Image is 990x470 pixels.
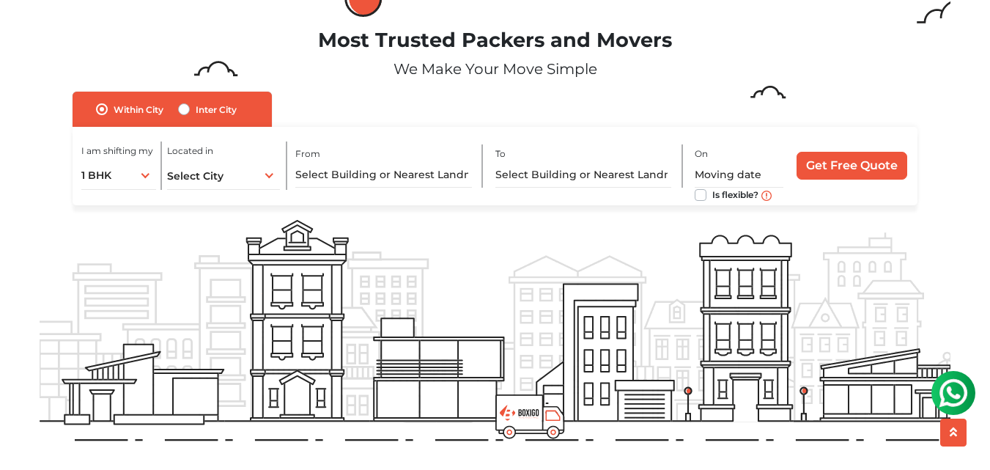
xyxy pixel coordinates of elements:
label: To [495,147,506,161]
label: Located in [167,144,213,158]
img: whatsapp-icon.svg [15,15,44,44]
label: I am shifting my [81,144,153,158]
span: Select City [167,169,224,183]
img: move_date_info [761,191,772,201]
img: boxigo_prackers_and_movers_truck [495,394,565,439]
input: Get Free Quote [797,152,907,180]
label: Within City [114,100,163,118]
p: We Make Your Move Simple [40,58,950,80]
h1: Most Trusted Packers and Movers [40,29,950,53]
input: Select Building or Nearest Landmark [295,162,472,188]
label: Is flexible? [712,186,758,202]
input: Select Building or Nearest Landmark [495,162,672,188]
label: From [295,147,320,161]
input: Moving date [695,162,783,188]
span: 1 BHK [81,169,111,182]
button: scroll up [940,419,967,447]
label: Inter City [196,100,237,118]
label: On [695,147,708,161]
